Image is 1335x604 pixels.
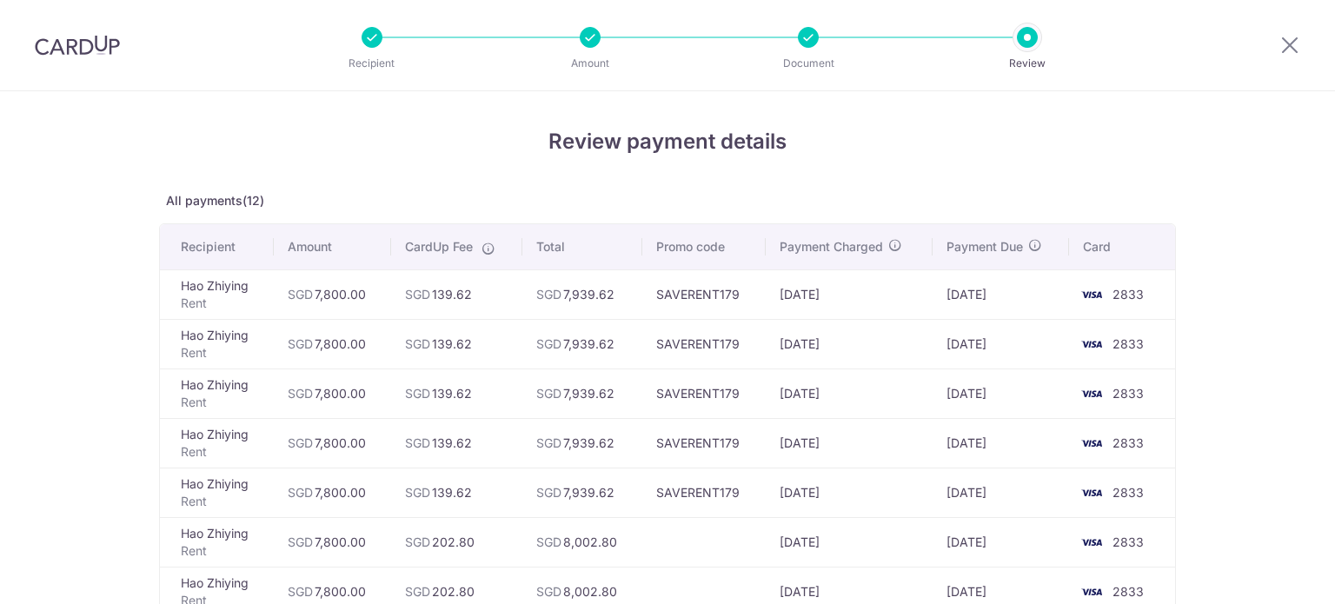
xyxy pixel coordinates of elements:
td: Hao Zhiying [160,319,274,368]
td: SAVERENT179 [642,319,766,368]
span: SGD [405,336,430,351]
span: CardUp Fee [405,238,473,256]
td: SAVERENT179 [642,468,766,517]
span: SGD [536,485,561,500]
td: 139.62 [391,269,522,319]
td: 139.62 [391,368,522,418]
td: SAVERENT179 [642,368,766,418]
span: 2833 [1112,435,1144,450]
p: Review [963,55,1092,72]
td: [DATE] [766,468,933,517]
span: SGD [405,485,430,500]
span: Payment Due [946,238,1023,256]
p: Rent [181,493,260,510]
td: [DATE] [766,517,933,567]
span: 2833 [1112,336,1144,351]
td: [DATE] [766,368,933,418]
span: SGD [405,534,430,549]
p: Amount [526,55,654,72]
td: 7,939.62 [522,319,643,368]
td: 7,800.00 [274,319,391,368]
td: 7,939.62 [522,368,643,418]
span: 2833 [1112,534,1144,549]
td: Hao Zhiying [160,418,274,468]
td: [DATE] [933,418,1069,468]
td: [DATE] [933,368,1069,418]
img: <span class="translation_missing" title="translation missing: en.account_steps.new_confirm_form.b... [1074,532,1109,553]
td: 7,939.62 [522,468,643,517]
td: 139.62 [391,418,522,468]
td: [DATE] [766,269,933,319]
td: Hao Zhiying [160,368,274,418]
p: Rent [181,443,260,461]
span: 2833 [1112,386,1144,401]
img: <span class="translation_missing" title="translation missing: en.account_steps.new_confirm_form.b... [1074,433,1109,454]
td: 8,002.80 [522,517,643,567]
td: [DATE] [933,468,1069,517]
td: [DATE] [766,418,933,468]
img: <span class="translation_missing" title="translation missing: en.account_steps.new_confirm_form.b... [1074,383,1109,404]
p: Rent [181,542,260,560]
td: 7,800.00 [274,368,391,418]
p: All payments(12) [159,192,1176,209]
td: Hao Zhiying [160,468,274,517]
span: SGD [288,584,313,599]
span: SGD [536,584,561,599]
span: SGD [536,386,561,401]
td: 139.62 [391,319,522,368]
th: Amount [274,224,391,269]
td: 139.62 [391,468,522,517]
p: Recipient [308,55,436,72]
span: SGD [288,534,313,549]
td: Hao Zhiying [160,269,274,319]
span: SGD [405,386,430,401]
p: Rent [181,344,260,362]
td: 7,800.00 [274,517,391,567]
th: Promo code [642,224,766,269]
td: Hao Zhiying [160,517,274,567]
td: 7,800.00 [274,418,391,468]
img: <span class="translation_missing" title="translation missing: en.account_steps.new_confirm_form.b... [1074,581,1109,602]
p: Rent [181,394,260,411]
td: 7,939.62 [522,418,643,468]
span: SGD [536,336,561,351]
img: <span class="translation_missing" title="translation missing: en.account_steps.new_confirm_form.b... [1074,482,1109,503]
img: <span class="translation_missing" title="translation missing: en.account_steps.new_confirm_form.b... [1074,334,1109,355]
td: 202.80 [391,517,522,567]
span: SGD [536,287,561,302]
span: Payment Charged [780,238,883,256]
img: CardUp [35,35,120,56]
th: Card [1069,224,1175,269]
span: SGD [405,435,430,450]
td: [DATE] [766,319,933,368]
span: 2833 [1112,584,1144,599]
p: Rent [181,295,260,312]
span: SGD [288,435,313,450]
span: SGD [536,534,561,549]
span: 2833 [1112,485,1144,500]
td: [DATE] [933,319,1069,368]
th: Recipient [160,224,274,269]
p: Document [744,55,873,72]
span: SGD [536,435,561,450]
h4: Review payment details [159,126,1176,157]
td: SAVERENT179 [642,269,766,319]
td: SAVERENT179 [642,418,766,468]
span: 2833 [1112,287,1144,302]
td: [DATE] [933,517,1069,567]
span: SGD [288,386,313,401]
td: 7,800.00 [274,269,391,319]
td: 7,800.00 [274,468,391,517]
th: Total [522,224,643,269]
span: SGD [405,584,430,599]
span: SGD [288,336,313,351]
td: [DATE] [933,269,1069,319]
td: 7,939.62 [522,269,643,319]
span: SGD [288,485,313,500]
span: SGD [288,287,313,302]
img: <span class="translation_missing" title="translation missing: en.account_steps.new_confirm_form.b... [1074,284,1109,305]
span: SGD [405,287,430,302]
